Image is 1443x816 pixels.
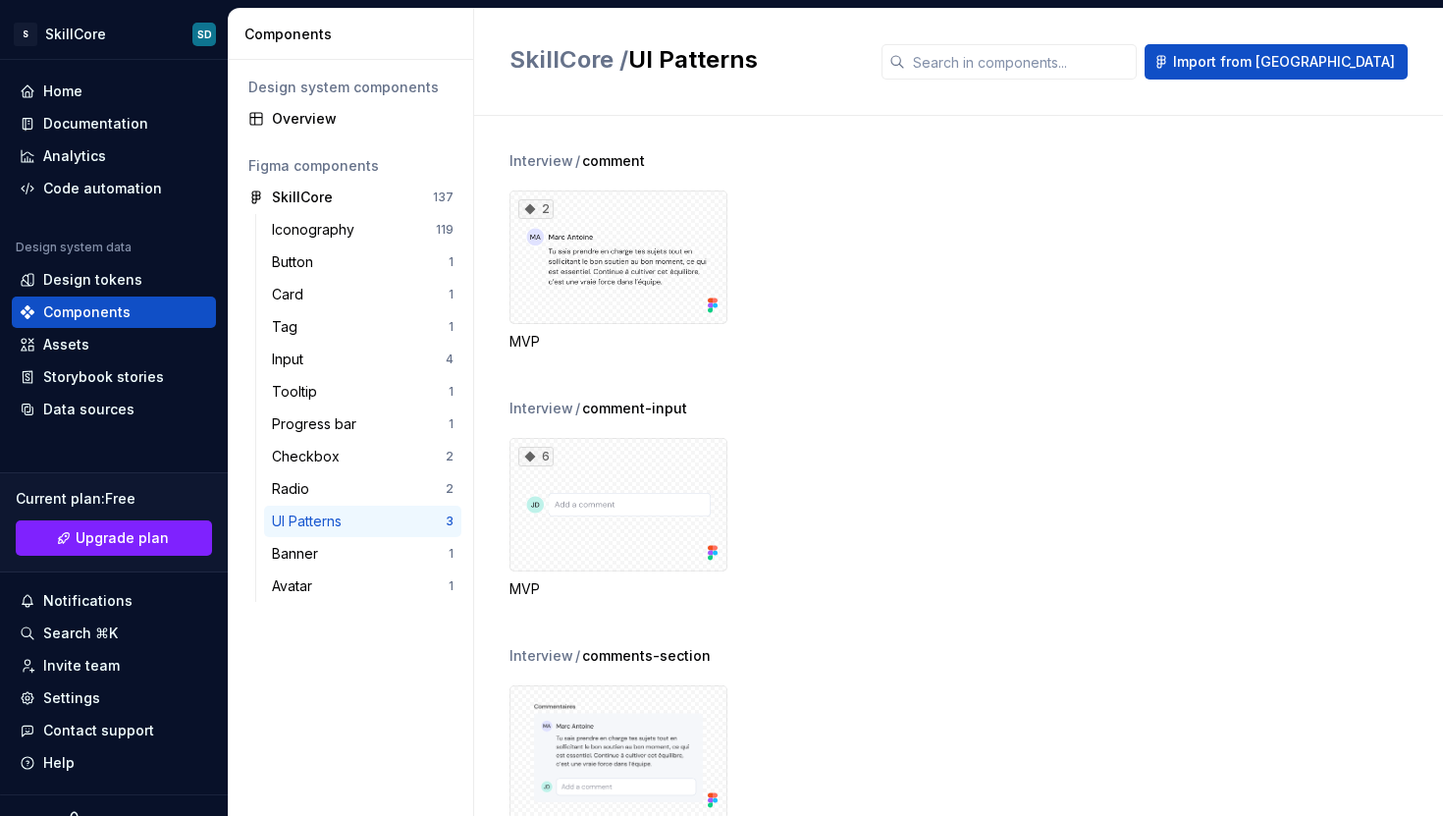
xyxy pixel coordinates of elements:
[272,382,325,402] div: Tooltip
[43,335,89,354] div: Assets
[264,538,461,570] a: Banner1
[12,682,216,714] a: Settings
[240,103,461,135] a: Overview
[264,571,461,602] a: Avatar1
[582,646,711,666] span: comments-section
[43,753,75,773] div: Help
[449,319,454,335] div: 1
[264,376,461,408] a: Tooltip1
[12,297,216,328] a: Components
[12,715,216,746] button: Contact support
[582,399,687,418] span: comment-input
[43,688,100,708] div: Settings
[16,520,212,556] a: Upgrade plan
[509,399,573,418] div: Interview
[16,240,132,255] div: Design system data
[197,27,212,42] div: SD
[76,528,169,548] span: Upgrade plan
[43,270,142,290] div: Design tokens
[264,344,461,375] a: Input4
[14,23,37,46] div: S
[449,578,454,594] div: 1
[264,279,461,310] a: Card1
[264,473,461,505] a: Radio2
[264,441,461,472] a: Checkbox2
[509,190,727,352] div: 2MVP
[272,317,305,337] div: Tag
[446,481,454,497] div: 2
[582,151,645,171] span: comment
[518,199,554,219] div: 2
[12,264,216,296] a: Design tokens
[449,546,454,562] div: 1
[12,747,216,779] button: Help
[43,146,106,166] div: Analytics
[509,579,727,599] div: MVP
[244,25,465,44] div: Components
[264,506,461,537] a: UI Patterns3
[264,408,461,440] a: Progress bar1
[43,591,133,611] div: Notifications
[272,350,311,369] div: Input
[272,285,311,304] div: Card
[264,311,461,343] a: Tag1
[272,544,326,564] div: Banner
[264,246,461,278] a: Button1
[272,479,317,499] div: Radio
[264,214,461,245] a: Iconography119
[16,489,212,509] div: Current plan : Free
[449,254,454,270] div: 1
[272,447,347,466] div: Checkbox
[509,646,573,666] div: Interview
[575,646,580,666] span: /
[12,361,216,393] a: Storybook stories
[12,76,216,107] a: Home
[446,514,454,529] div: 3
[272,252,321,272] div: Button
[436,222,454,238] div: 119
[272,414,364,434] div: Progress bar
[509,45,628,74] span: SkillCore /
[12,329,216,360] a: Assets
[575,151,580,171] span: /
[509,151,573,171] div: Interview
[43,721,154,740] div: Contact support
[43,656,120,676] div: Invite team
[272,512,349,531] div: UI Patterns
[446,352,454,367] div: 4
[433,190,454,205] div: 137
[45,25,106,44] div: SkillCore
[449,287,454,302] div: 1
[1173,52,1395,72] span: Import from [GEOGRAPHIC_DATA]
[272,220,362,240] div: Iconography
[1145,44,1408,80] button: Import from [GEOGRAPHIC_DATA]
[449,384,454,400] div: 1
[12,394,216,425] a: Data sources
[43,82,82,101] div: Home
[43,624,118,643] div: Search ⌘K
[272,109,454,129] div: Overview
[449,416,454,432] div: 1
[248,156,454,176] div: Figma components
[272,188,333,207] div: SkillCore
[509,332,727,352] div: MVP
[4,13,224,55] button: SSkillCoreSD
[43,400,134,419] div: Data sources
[446,449,454,464] div: 2
[12,650,216,681] a: Invite team
[43,302,131,322] div: Components
[12,173,216,204] a: Code automation
[12,585,216,617] button: Notifications
[905,44,1137,80] input: Search in components...
[272,576,320,596] div: Avatar
[509,438,727,599] div: 6MVP
[43,367,164,387] div: Storybook stories
[240,182,461,213] a: SkillCore137
[12,618,216,649] button: Search ⌘K
[12,108,216,139] a: Documentation
[518,447,554,466] div: 6
[248,78,454,97] div: Design system components
[509,44,858,76] h2: UI Patterns
[43,114,148,134] div: Documentation
[43,179,162,198] div: Code automation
